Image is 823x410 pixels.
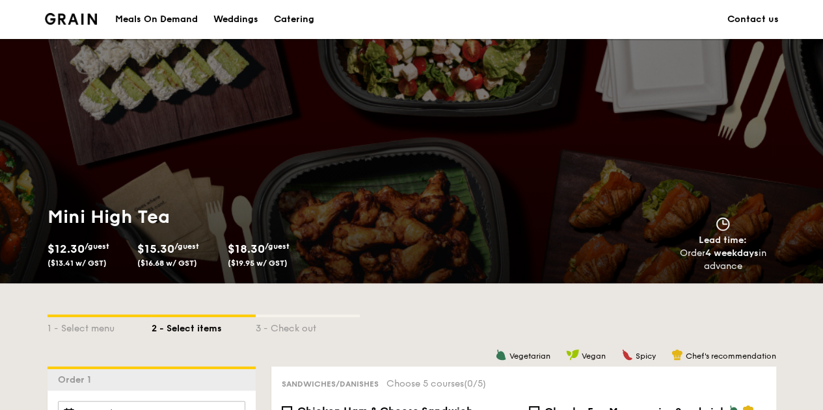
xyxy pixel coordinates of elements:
[256,317,360,335] div: 3 - Check out
[671,349,683,361] img: icon-chef-hat.a58ddaea.svg
[47,205,407,229] h1: Mini High Tea
[386,378,486,389] span: Choose 5 courses
[265,242,290,251] span: /guest
[665,247,781,273] div: Order in advance
[45,13,98,25] img: Grain
[686,352,776,361] span: Chef's recommendation
[85,242,109,251] span: /guest
[582,352,606,361] span: Vegan
[137,259,197,268] span: ($16.68 w/ GST)
[509,352,550,361] span: Vegetarian
[47,317,152,335] div: 1 - Select menu
[464,378,486,389] span: (0/5)
[495,349,507,361] img: icon-vegetarian.fe4039eb.svg
[174,242,199,251] span: /guest
[713,217,733,231] img: icon-clock.2db775ea.svg
[699,235,747,246] span: Lead time:
[58,374,96,385] span: Order 1
[228,242,265,256] span: $18.30
[566,349,579,361] img: icon-vegan.f8ff3823.svg
[282,379,379,389] span: Sandwiches/Danishes
[152,317,256,335] div: 2 - Select items
[636,352,656,361] span: Spicy
[47,259,107,268] span: ($13.41 w/ GST)
[705,248,759,259] strong: 4 weekdays
[137,242,174,256] span: $15.30
[45,13,98,25] a: Logotype
[47,242,85,256] span: $12.30
[228,259,288,268] span: ($19.95 w/ GST)
[621,349,633,361] img: icon-spicy.37a8142b.svg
